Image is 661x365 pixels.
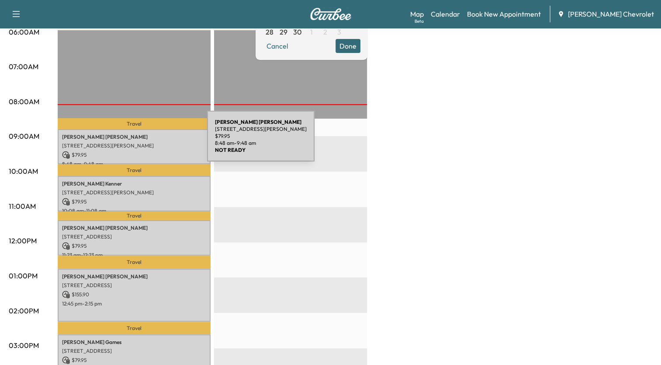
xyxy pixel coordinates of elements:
[266,27,273,37] span: 28
[431,9,460,19] a: Calendar
[58,322,211,335] p: Travel
[9,27,39,37] p: 06:00AM
[62,356,206,364] p: $ 79.95
[62,252,206,259] p: 11:23 am - 12:23 pm
[62,198,206,206] p: $ 79.95
[310,27,313,37] span: 1
[9,61,38,72] p: 07:00AM
[58,118,211,129] p: Travel
[58,256,211,269] p: Travel
[293,27,301,37] span: 30
[9,270,38,281] p: 01:00PM
[58,164,211,176] p: Travel
[62,142,206,149] p: [STREET_ADDRESS][PERSON_NAME]
[467,9,541,19] a: Book New Appointment
[62,233,206,240] p: [STREET_ADDRESS]
[568,9,654,19] span: [PERSON_NAME] Chevrolet
[323,27,327,37] span: 2
[62,180,206,187] p: [PERSON_NAME] Kenner
[9,235,37,246] p: 12:00PM
[62,273,206,280] p: [PERSON_NAME] [PERSON_NAME]
[62,151,206,159] p: $ 79.95
[62,339,206,346] p: [PERSON_NAME] Games
[62,189,206,196] p: [STREET_ADDRESS][PERSON_NAME]
[62,291,206,298] p: $ 155.90
[336,39,360,53] button: Done
[9,340,39,351] p: 03:00PM
[62,207,206,214] p: 10:08 am - 11:08 am
[9,131,39,141] p: 09:00AM
[9,305,39,316] p: 02:00PM
[62,282,206,289] p: [STREET_ADDRESS]
[62,225,206,232] p: [PERSON_NAME] [PERSON_NAME]
[58,211,211,220] p: Travel
[9,96,39,107] p: 08:00AM
[263,39,292,53] button: Cancel
[337,27,341,37] span: 3
[9,166,38,176] p: 10:00AM
[280,27,287,37] span: 29
[62,133,206,140] p: [PERSON_NAME] [PERSON_NAME]
[310,8,352,20] img: Curbee Logo
[62,300,206,307] p: 12:45 pm - 2:15 pm
[410,9,424,19] a: MapBeta
[9,201,36,211] p: 11:00AM
[62,347,206,354] p: [STREET_ADDRESS]
[415,18,424,25] div: Beta
[62,242,206,250] p: $ 79.95
[62,161,206,168] p: 8:48 am - 9:48 am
